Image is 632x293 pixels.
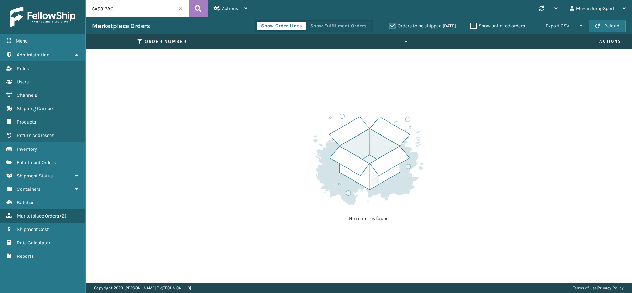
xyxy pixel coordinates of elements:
span: Menu [16,38,28,44]
div: | [573,283,624,293]
span: Export CSV [546,23,569,29]
span: Shipment Status [17,173,53,179]
p: Copyright 2023 [PERSON_NAME]™ v [TECHNICAL_ID] [94,283,191,293]
span: Rate Calculator [17,240,50,246]
button: Show Fulfillment Orders [306,22,371,30]
label: Orders to be shipped [DATE] [389,23,456,29]
span: Shipping Carriers [17,106,54,112]
span: Products [17,119,36,125]
button: Show Order Lines [257,22,306,30]
span: Actions [222,5,238,11]
span: Roles [17,66,29,71]
label: Show unlinked orders [470,23,525,29]
span: Batches [17,200,34,206]
span: Shipment Cost [17,226,49,232]
span: Actions [417,36,625,47]
span: Marketplace Orders [17,213,59,219]
span: Return Addresses [17,132,54,138]
img: logo [10,7,75,27]
span: Reports [17,253,34,259]
span: ( 2 ) [60,213,66,219]
span: Containers [17,186,40,192]
label: Order Number [145,38,401,45]
span: Users [17,79,29,85]
a: Terms of Use [573,285,597,290]
span: Administration [17,52,49,58]
h3: Marketplace Orders [92,22,150,30]
a: Privacy Policy [598,285,624,290]
span: Inventory [17,146,37,152]
span: Fulfillment Orders [17,160,56,165]
span: Channels [17,92,37,98]
button: Reload [589,20,626,32]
